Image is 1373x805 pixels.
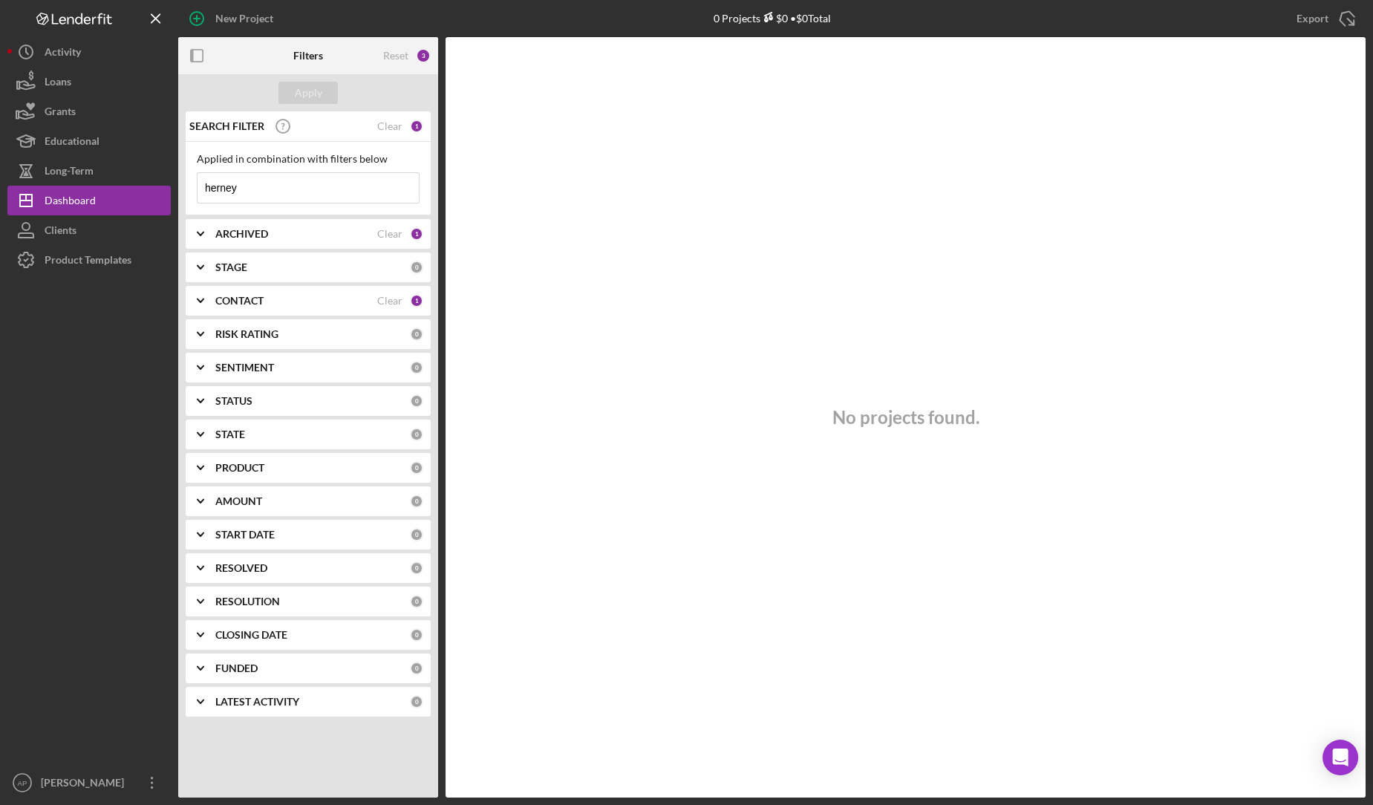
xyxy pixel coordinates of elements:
[410,628,423,642] div: 0
[377,295,402,307] div: Clear
[1282,4,1366,33] button: Export
[215,495,262,507] b: AMOUNT
[416,48,431,63] div: 3
[1297,4,1328,33] div: Export
[215,662,258,674] b: FUNDED
[295,82,322,104] div: Apply
[215,428,245,440] b: STATE
[832,407,979,428] h3: No projects found.
[410,528,423,541] div: 0
[45,126,100,160] div: Educational
[410,294,423,307] div: 1
[215,362,274,374] b: SENTIMENT
[410,695,423,708] div: 0
[410,495,423,508] div: 0
[215,529,275,541] b: START DATE
[410,327,423,341] div: 0
[293,50,323,62] b: Filters
[215,629,287,641] b: CLOSING DATE
[410,361,423,374] div: 0
[215,596,280,607] b: RESOLUTION
[7,156,171,186] button: Long-Term
[7,245,171,275] button: Product Templates
[410,261,423,274] div: 0
[18,779,27,787] text: AP
[383,50,408,62] div: Reset
[45,37,81,71] div: Activity
[7,67,171,97] button: Loans
[377,228,402,240] div: Clear
[410,394,423,408] div: 0
[410,662,423,675] div: 0
[7,126,171,156] button: Educational
[410,561,423,575] div: 0
[45,97,76,130] div: Grants
[45,215,76,249] div: Clients
[410,227,423,241] div: 1
[410,461,423,475] div: 0
[410,595,423,608] div: 0
[45,67,71,100] div: Loans
[410,428,423,441] div: 0
[7,215,171,245] button: Clients
[215,261,247,273] b: STAGE
[45,245,131,278] div: Product Templates
[760,12,788,25] div: $0
[215,228,268,240] b: ARCHIVED
[7,37,171,67] button: Activity
[45,186,96,219] div: Dashboard
[714,12,831,25] div: 0 Projects • $0 Total
[215,4,273,33] div: New Project
[197,153,420,165] div: Applied in combination with filters below
[7,97,171,126] button: Grants
[189,120,264,132] b: SEARCH FILTER
[1323,740,1358,775] div: Open Intercom Messenger
[215,696,299,708] b: LATEST ACTIVITY
[7,186,171,215] button: Dashboard
[215,462,264,474] b: PRODUCT
[45,156,94,189] div: Long-Term
[215,328,278,340] b: RISK RATING
[215,395,252,407] b: STATUS
[215,295,264,307] b: CONTACT
[37,768,134,801] div: [PERSON_NAME]
[215,562,267,574] b: RESOLVED
[410,120,423,133] div: 1
[377,120,402,132] div: Clear
[278,82,338,104] button: Apply
[7,768,171,798] button: AP[PERSON_NAME]
[178,4,288,33] button: New Project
